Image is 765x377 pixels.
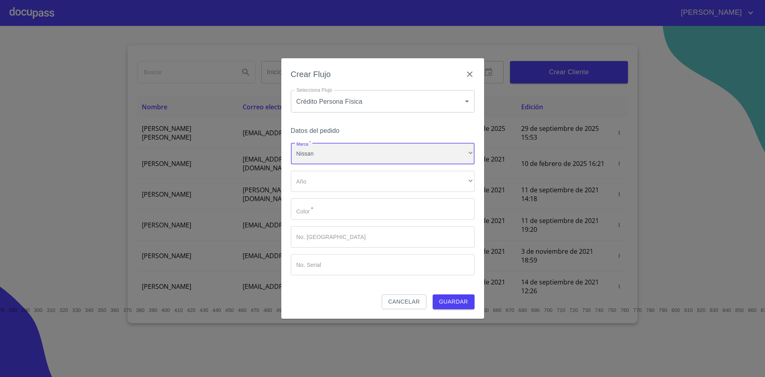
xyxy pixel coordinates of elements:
[433,294,475,309] button: Guardar
[291,143,475,164] div: Nissan
[291,125,475,136] h6: Datos del pedido
[291,171,475,192] div: ​
[439,297,468,307] span: Guardar
[382,294,426,309] button: Cancelar
[388,297,420,307] span: Cancelar
[291,90,475,113] div: Crédito Persona Física
[291,68,331,81] h6: Crear Flujo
